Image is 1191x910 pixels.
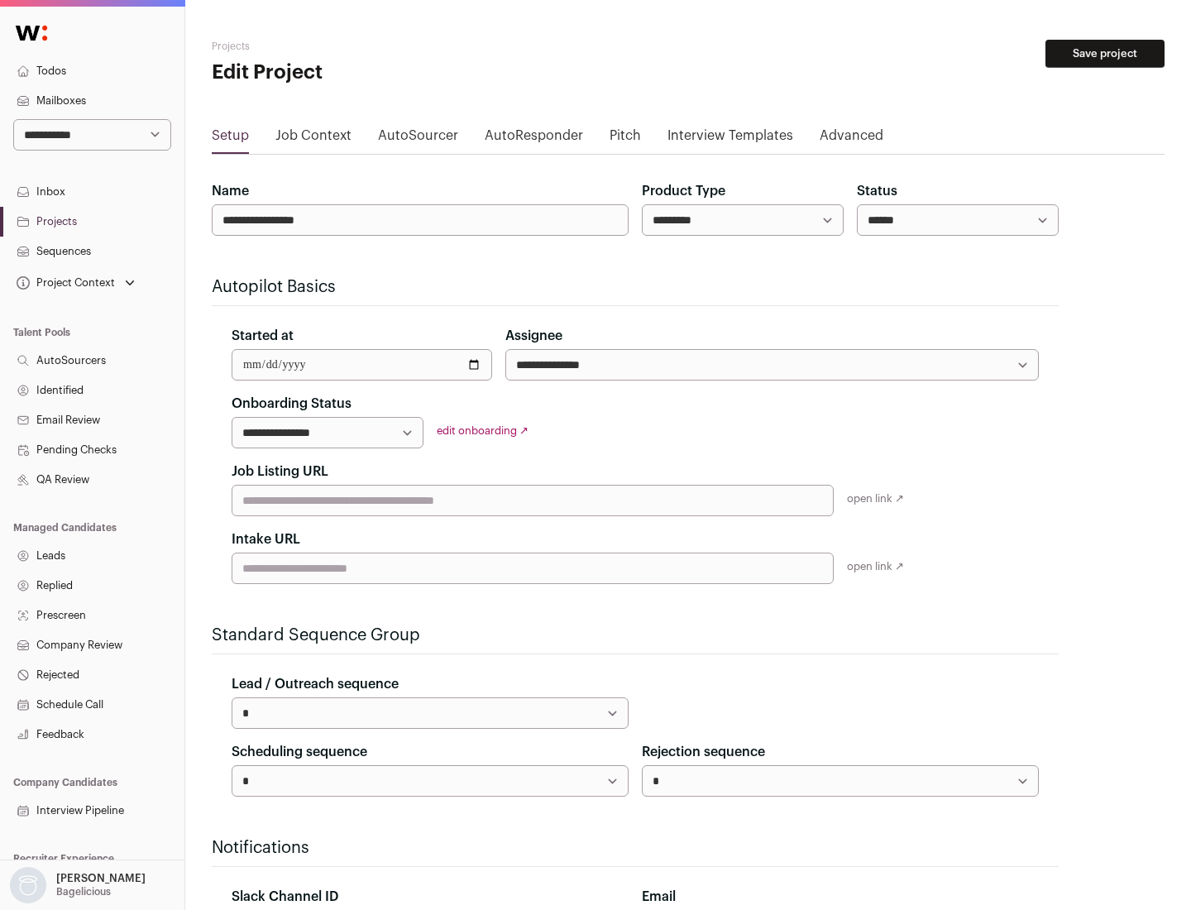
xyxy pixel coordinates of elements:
[610,126,641,152] a: Pitch
[275,126,352,152] a: Job Context
[485,126,583,152] a: AutoResponder
[642,742,765,762] label: Rejection sequence
[13,271,138,295] button: Open dropdown
[232,326,294,346] label: Started at
[232,887,338,907] label: Slack Channel ID
[232,394,352,414] label: Onboarding Status
[232,462,328,481] label: Job Listing URL
[857,181,897,201] label: Status
[212,275,1059,299] h2: Autopilot Basics
[7,867,149,903] button: Open dropdown
[1045,40,1165,68] button: Save project
[10,867,46,903] img: nopic.png
[232,529,300,549] label: Intake URL
[212,126,249,152] a: Setup
[378,126,458,152] a: AutoSourcer
[820,126,883,152] a: Advanced
[437,425,529,436] a: edit onboarding ↗
[7,17,56,50] img: Wellfound
[212,624,1059,647] h2: Standard Sequence Group
[505,326,562,346] label: Assignee
[13,276,115,290] div: Project Context
[212,40,529,53] h2: Projects
[212,836,1059,860] h2: Notifications
[642,887,1039,907] div: Email
[212,181,249,201] label: Name
[212,60,529,86] h1: Edit Project
[232,674,399,694] label: Lead / Outreach sequence
[56,872,146,885] p: [PERSON_NAME]
[56,885,111,898] p: Bagelicious
[232,742,367,762] label: Scheduling sequence
[642,181,725,201] label: Product Type
[667,126,793,152] a: Interview Templates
